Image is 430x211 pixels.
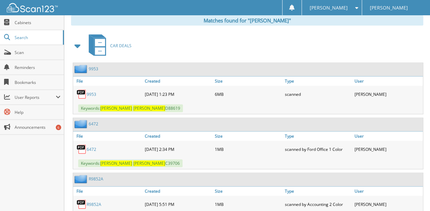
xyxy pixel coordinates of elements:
[283,187,353,196] a: Type
[213,187,283,196] a: Size
[15,80,61,85] span: Bookmarks
[213,142,283,156] div: 1MB
[353,87,423,101] div: [PERSON_NAME]
[15,109,61,115] span: Help
[283,131,353,141] a: Type
[143,197,213,211] div: [DATE] 5:51 PM
[143,76,213,86] a: Created
[15,20,61,25] span: Cabinets
[15,50,61,55] span: Scan
[15,94,56,100] span: User Reports
[74,175,89,183] img: folder2.png
[143,87,213,101] div: [DATE] 1:23 PM
[353,187,423,196] a: User
[283,76,353,86] a: Type
[89,176,103,182] a: R9852A
[213,76,283,86] a: Size
[76,144,87,154] img: PDF.png
[213,197,283,211] div: 1MB
[73,76,143,86] a: File
[15,124,61,130] span: Announcements
[74,120,89,128] img: folder2.png
[143,142,213,156] div: [DATE] 2:34 PM
[71,15,423,25] div: Matches found for "[PERSON_NAME]"
[56,125,61,130] div: 6
[100,105,132,111] span: [PERSON_NAME]
[7,3,58,12] img: scan123-logo-white.svg
[353,76,423,86] a: User
[353,197,423,211] div: [PERSON_NAME]
[396,178,430,211] iframe: Chat Widget
[87,91,96,97] a: 9953
[76,89,87,99] img: PDF.png
[143,187,213,196] a: Created
[283,197,353,211] div: scanned by Accounting 2 Color
[100,160,132,166] span: [PERSON_NAME]
[213,131,283,141] a: Size
[87,201,101,207] a: R9852A
[87,146,96,152] a: 6472
[89,121,98,127] a: 6472
[74,65,89,73] img: folder2.png
[213,87,283,101] div: 6MB
[78,104,183,112] span: Keywords: D88619
[283,87,353,101] div: scanned
[133,160,165,166] span: [PERSON_NAME]
[78,159,183,167] span: Keywords: C39706
[89,66,98,72] a: 9953
[143,131,213,141] a: Created
[309,6,347,10] span: [PERSON_NAME]
[85,32,132,59] a: CAR DEALS
[353,131,423,141] a: User
[15,35,59,40] span: Search
[370,6,408,10] span: [PERSON_NAME]
[353,142,423,156] div: [PERSON_NAME]
[110,43,132,49] span: CAR DEALS
[133,105,165,111] span: [PERSON_NAME]
[76,199,87,209] img: PDF.png
[15,65,61,70] span: Reminders
[283,142,353,156] div: scanned by Ford Office 1 Color
[73,187,143,196] a: File
[73,131,143,141] a: File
